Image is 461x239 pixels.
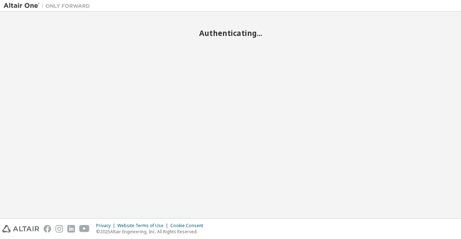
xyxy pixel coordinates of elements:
div: Privacy [96,223,117,229]
h2: Authenticating... [4,28,457,38]
p: © 2025 Altair Engineering, Inc. All Rights Reserved. [96,229,207,235]
img: instagram.svg [55,225,63,233]
div: Cookie Consent [170,223,207,229]
img: altair_logo.svg [2,225,39,233]
div: Website Terms of Use [117,223,170,229]
img: facebook.svg [44,225,51,233]
img: Altair One [4,2,94,9]
img: linkedin.svg [67,225,75,233]
img: youtube.svg [79,225,90,233]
